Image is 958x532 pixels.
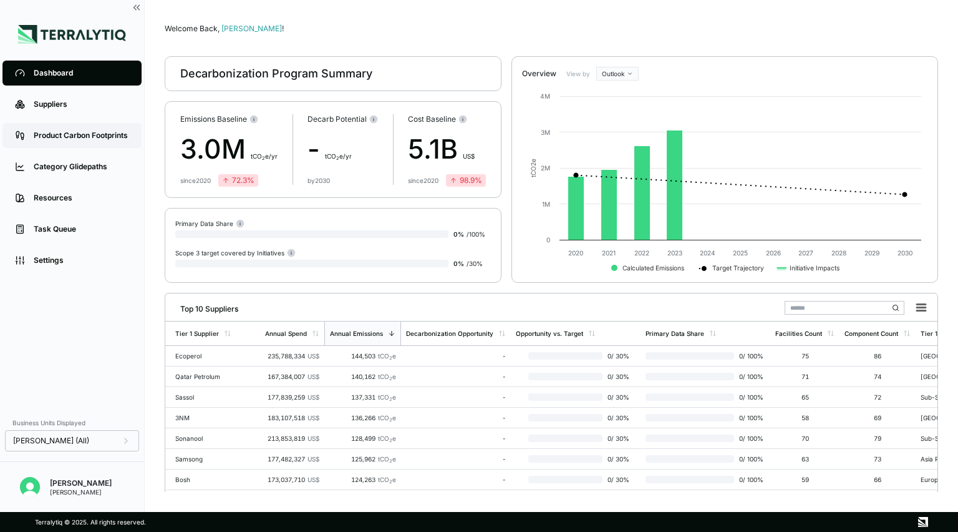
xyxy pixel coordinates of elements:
div: 137,331 [329,393,396,401]
div: Ecoperol [175,352,255,360]
sub: 2 [336,155,339,161]
div: 65 [775,393,835,401]
div: Decarb Potential [307,114,378,124]
span: 0 / 30 % [602,352,636,360]
tspan: 2 [530,162,537,166]
span: 0 / 100 % [734,476,765,483]
span: [PERSON_NAME] [221,24,284,33]
div: 58 [775,414,835,421]
div: 72 [844,393,911,401]
div: - [406,435,506,442]
div: 3.0M [180,129,278,169]
img: Logo [18,25,126,44]
text: 2022 [634,249,649,257]
text: Calculated Emissions [622,264,684,272]
div: 63 [775,455,835,463]
div: Top 10 Suppliers [170,299,238,314]
div: Scope 3 target covered by Initiatives [175,248,296,257]
span: tCO e [378,435,396,442]
div: Decarbonization Opportunity [406,330,493,337]
text: 2M [541,164,550,172]
div: Component Count [844,330,898,337]
div: 70 [775,435,835,442]
div: 167,384,007 [265,373,319,380]
span: tCO e [378,455,396,463]
div: Samsong [175,455,255,463]
div: - [406,373,506,380]
div: - [406,414,506,421]
span: 0 % [453,230,464,238]
div: Category Glidepaths [34,162,129,172]
text: 3M [541,129,550,136]
div: 72.3 % [222,175,254,185]
span: US$ [307,455,319,463]
div: Sonanool [175,435,255,442]
text: 2027 [798,249,813,257]
span: US$ [307,373,319,380]
div: Task Queue [34,224,129,234]
div: 86 [844,352,911,360]
span: 0 / 100 % [734,455,765,463]
div: - [406,393,506,401]
div: Annual Spend [265,330,307,337]
div: 69 [844,414,911,421]
div: since 2020 [408,177,438,184]
div: Business Units Displayed [5,415,139,430]
div: 66 [844,476,911,483]
text: Target Trajectory [712,264,764,272]
div: Welcome Back, [165,24,938,34]
div: since 2020 [180,177,211,184]
div: Facilities Count [775,330,822,337]
span: 0 / 100 % [734,373,765,380]
img: Lisa Schold [20,477,40,497]
span: 0 % [453,260,464,267]
span: US$ [307,393,319,401]
text: Initiative Impacts [790,264,839,272]
sub: 2 [389,479,392,485]
label: View by [566,70,591,77]
div: [PERSON_NAME] [50,478,112,488]
div: 140,162 [329,373,396,380]
text: 2023 [667,249,682,257]
span: 0 / 100 % [734,352,765,360]
div: Overview [522,69,556,79]
span: 0 / 30 % [602,393,636,401]
div: 71 [775,373,835,380]
sub: 2 [389,438,392,443]
div: Bosh [175,476,255,483]
span: US$ [307,352,319,360]
div: Dashboard [34,68,129,78]
text: 4M [540,92,550,100]
span: t CO e/yr [325,152,352,160]
span: [PERSON_NAME] (All) [13,436,89,446]
div: Cost Baseline [408,114,486,124]
div: 124,263 [329,476,396,483]
div: 5.1B [408,129,486,169]
span: ! [282,24,284,33]
span: 0 / 30 % [602,455,636,463]
text: 2021 [602,249,616,257]
span: 0 / 100 % [734,393,765,401]
div: 79 [844,435,911,442]
span: 0 / 30 % [602,476,636,483]
div: 183,107,518 [265,414,319,421]
span: US$ [307,435,319,442]
span: t CO e/yr [251,152,278,160]
div: Annual Emissions [330,330,383,337]
text: 0 [546,236,550,244]
span: tCO e [378,393,396,401]
text: 2030 [898,249,912,257]
span: 0 / 100 % [734,435,765,442]
sub: 2 [389,376,392,382]
div: Tier 1 Supplier [175,330,219,337]
div: Opportunity vs. Target [516,330,583,337]
sub: 2 [262,155,265,161]
text: 2025 [733,249,748,257]
div: Product Carbon Footprints [34,131,129,140]
div: 125,962 [329,455,396,463]
div: Settings [34,255,129,265]
text: 2029 [864,249,879,257]
text: tCO e [530,159,537,177]
div: 74 [844,373,911,380]
span: tCO e [378,373,396,380]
